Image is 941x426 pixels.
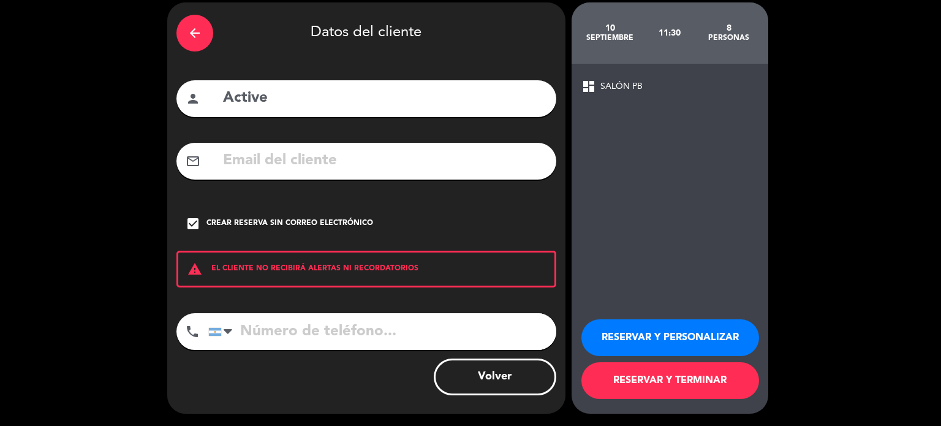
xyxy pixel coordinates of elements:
[206,218,373,230] div: Crear reserva sin correo electrónico
[222,148,547,173] input: Email del cliente
[581,319,759,356] button: RESERVAR Y PERSONALIZAR
[434,359,556,395] button: Volver
[208,313,556,350] input: Número de teléfono...
[176,12,556,55] div: Datos del cliente
[185,324,200,339] i: phone
[581,23,640,33] div: 10
[186,154,200,169] i: mail_outline
[699,23,758,33] div: 8
[209,314,237,349] div: Argentina: +54
[186,91,200,106] i: person
[176,251,556,287] div: EL CLIENTE NO RECIBIRÁ ALERTAS NI RECORDATORIOS
[186,216,200,231] i: check_box
[581,33,640,43] div: septiembre
[187,26,202,40] i: arrow_back
[222,86,547,111] input: Nombre del cliente
[581,79,596,94] span: dashboard
[699,33,758,43] div: personas
[581,362,759,399] button: RESERVAR Y TERMINAR
[178,262,211,276] i: warning
[640,12,699,55] div: 11:30
[600,80,643,94] span: SALÓN PB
